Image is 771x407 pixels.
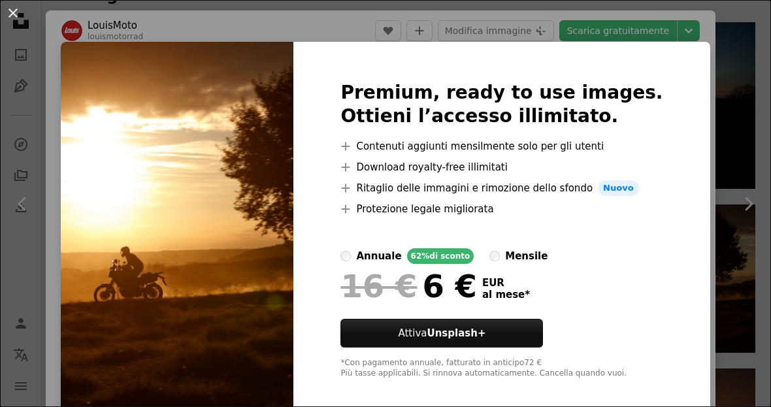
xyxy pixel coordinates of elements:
[340,269,476,303] div: 6 €
[356,248,401,264] div: annuale
[340,138,663,154] li: Contenuti aggiunti mensilmente solo per gli utenti
[427,327,485,339] strong: Unsplash+
[482,289,530,301] span: al mese *
[340,358,663,379] div: *Con pagamento annuale, fatturato in anticipo 72 € Più tasse applicabili. Si rinnova automaticame...
[407,248,474,264] div: 62% di sconto
[340,81,663,128] h2: Premium, ready to use images. Ottieni l’accesso illimitato.
[489,251,500,261] input: mensile
[340,201,663,217] li: Protezione legale migliorata
[340,319,543,348] button: AttivaUnsplash+
[598,180,638,196] span: Nuovo
[340,159,663,175] li: Download royalty-free illimitati
[482,277,530,289] span: EUR
[340,251,351,261] input: annuale62%di sconto
[340,269,417,303] span: 16 €
[505,248,548,264] div: mensile
[340,180,663,196] li: Ritaglio delle immagini e rimozione dello sfondo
